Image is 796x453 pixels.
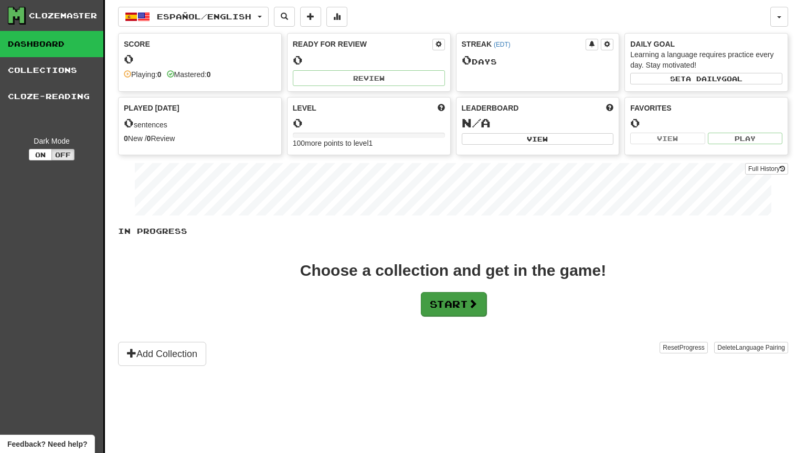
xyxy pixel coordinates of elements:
[714,342,788,353] button: DeleteLanguage Pairing
[630,103,782,113] div: Favorites
[745,163,788,175] a: Full History
[630,73,782,84] button: Seta dailygoal
[421,292,486,316] button: Start
[494,41,511,48] a: (EDT)
[630,116,782,130] div: 0
[300,263,606,278] div: Choose a collection and get in the game!
[118,226,788,236] p: In Progress
[293,103,316,113] span: Level
[606,103,613,113] span: This week in points, UTC
[680,344,705,351] span: Progress
[207,70,211,79] strong: 0
[630,133,705,144] button: View
[124,103,179,113] span: Played [DATE]
[462,39,586,49] div: Streak
[326,7,347,27] button: More stats
[124,115,134,130] span: 0
[300,7,321,27] button: Add sentence to collection
[462,133,614,145] button: View
[29,10,97,21] div: Clozemaster
[124,69,162,80] div: Playing:
[124,133,276,144] div: New / Review
[29,149,52,160] button: On
[438,103,445,113] span: Score more points to level up
[118,7,269,27] button: Español/English
[157,12,251,21] span: Español / English
[660,342,707,353] button: ResetProgress
[157,70,162,79] strong: 0
[462,103,519,113] span: Leaderboard
[118,342,206,366] button: Add Collection
[124,134,128,143] strong: 0
[7,439,87,449] span: Open feedback widget
[293,53,445,67] div: 0
[630,39,782,49] div: Daily Goal
[167,69,211,80] div: Mastered:
[736,344,785,351] span: Language Pairing
[293,39,432,49] div: Ready for Review
[293,138,445,148] div: 100 more points to level 1
[293,70,445,86] button: Review
[8,136,95,146] div: Dark Mode
[293,116,445,130] div: 0
[51,149,75,160] button: Off
[686,75,721,82] span: a daily
[274,7,295,27] button: Search sentences
[124,116,276,130] div: sentences
[462,53,614,67] div: Day s
[124,52,276,66] div: 0
[147,134,151,143] strong: 0
[124,39,276,49] div: Score
[462,115,491,130] span: N/A
[630,49,782,70] div: Learning a language requires practice every day. Stay motivated!
[708,133,782,144] button: Play
[462,52,472,67] span: 0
